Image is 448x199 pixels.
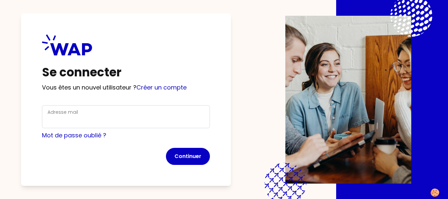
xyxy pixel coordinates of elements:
a: Créer un compte [136,83,187,91]
h1: Se connecter [42,66,210,79]
button: Continuer [166,148,210,165]
label: Adresse mail [48,109,78,115]
img: Description [285,16,411,184]
p: Vous êtes un nouvel utilisateur ? [42,83,210,92]
a: Mot de passe oublié ? [42,131,106,139]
